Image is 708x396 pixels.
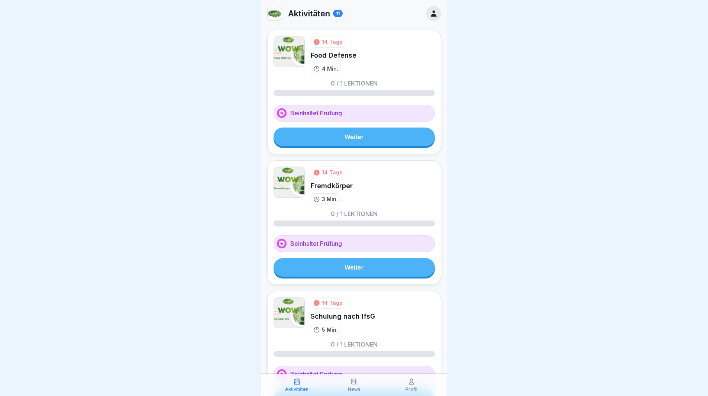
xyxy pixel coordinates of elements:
img: b09us41hredzt9sfzsl3gafq.png [274,36,305,67]
p: 5 Min. [322,326,338,334]
p: 0 / 1 Lektionen [331,341,378,347]
p: 3 Min. [322,195,338,203]
div: Schulung nach IfsG [311,312,375,321]
img: tkgbk1fn8zp48wne4tjen41h.png [274,167,305,198]
p: Aktivitäten [288,9,330,18]
p: Aktivitäten [285,387,308,392]
div: Beinhaltet Prüfung [274,235,435,252]
div: Beinhaltet Prüfung [274,105,435,122]
img: gws61i47o4mae1p22ztlfgxa.png [274,297,305,328]
p: News [348,387,361,392]
p: 4 Min. [322,65,338,73]
p: 0 / 1 Lektionen [331,80,378,86]
div: 14 Tage [322,299,343,307]
div: 14 Tage [322,38,343,46]
img: kf7i1i887rzam0di2wc6oekd.png [268,6,282,20]
a: Weiter [274,128,435,146]
div: 14 Tage [322,168,343,176]
p: Profil [405,387,417,392]
p: 0 / 1 Lektionen [331,211,378,217]
div: Fremdkörper [311,181,353,190]
div: Food Defense [311,51,356,60]
div: Beinhaltet Prüfung [274,366,435,383]
div: 11 [333,10,343,17]
a: Weiter [274,258,435,277]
